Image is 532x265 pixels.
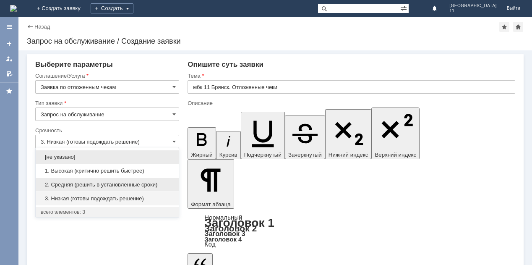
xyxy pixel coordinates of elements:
button: Зачеркнутый [285,115,325,159]
a: Заголовок 4 [204,236,242,243]
span: Нижний индекс [329,152,368,158]
a: Мои заявки [3,52,16,66]
div: Запрос на обслуживание / Создание заявки [27,37,524,45]
span: Опишите суть заявки [188,60,263,68]
span: 11 [449,8,497,13]
div: [PERSON_NAME]. Прошу удалить отл чеки [3,10,123,17]
span: Расширенный поиск [400,4,409,12]
div: Формат абзаца [188,215,515,247]
a: Нормальный [204,214,242,221]
a: Код [204,241,216,248]
div: всего элементов: 3 [41,209,174,215]
div: Добавить в избранное [499,22,509,32]
a: Создать заявку [3,37,16,50]
button: Формат абзаца [188,159,234,209]
div: Срочность [35,128,177,133]
span: Жирный [191,152,213,158]
button: Верхний индекс [371,108,420,159]
a: Заголовок 2 [204,223,257,233]
span: [не указано] [41,154,174,160]
span: Курсив [219,152,237,158]
button: Подчеркнутый [241,112,285,159]
button: Курсив [216,131,241,159]
img: logo [10,5,17,12]
span: Формат абзаца [191,201,230,207]
div: Тип заявки [35,100,177,106]
span: [GEOGRAPHIC_DATA] [449,3,497,8]
div: Создать [91,3,133,13]
a: Заголовок 1 [204,216,274,229]
span: 3. Низкая (готовы подождать решение) [41,195,174,202]
a: Мои согласования [3,67,16,81]
a: Назад [34,24,50,30]
span: Зачеркнутый [288,152,322,158]
button: Жирный [188,127,216,159]
div: мбк 11 Брянск. Отложенные чеки [3,3,123,10]
button: Нижний индекс [325,109,372,159]
div: Соглашение/Услуга [35,73,177,79]
span: Выберите параметры [35,60,113,68]
a: Заголовок 3 [204,230,245,237]
span: 1. Высокая (критично решить быстрее) [41,168,174,174]
span: Верхний индекс [375,152,416,158]
span: 2. Средняя (решить в установленные сроки) [41,181,174,188]
div: Тема [188,73,514,79]
div: Сделать домашней страницей [513,22,523,32]
a: Перейти на домашнюю страницу [10,5,17,12]
span: Подчеркнутый [244,152,282,158]
div: Описание [188,100,514,106]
